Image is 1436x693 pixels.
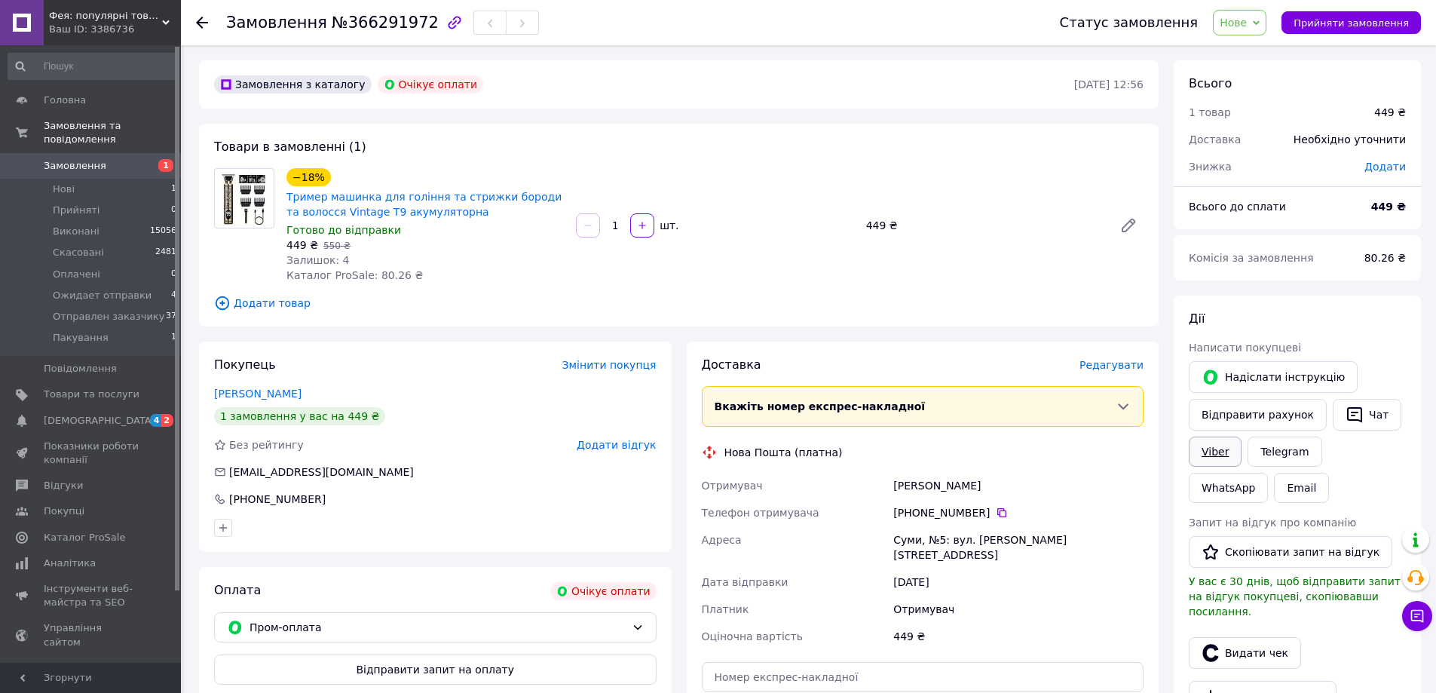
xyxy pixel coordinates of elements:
[1189,76,1232,90] span: Всього
[229,466,414,478] span: [EMAIL_ADDRESS][DOMAIN_NAME]
[8,53,178,80] input: Пошук
[49,9,162,23] span: Фея: популярні товари в інтернеті
[550,582,657,600] div: Очікує оплати
[890,526,1147,569] div: Суми, №5: вул. [PERSON_NAME][STREET_ADDRESS]
[1189,311,1205,326] span: Дії
[214,295,1144,311] span: Додати товар
[1060,15,1199,30] div: Статус замовлення
[702,576,788,588] span: Дата відправки
[53,310,164,324] span: Отправлен заказчику
[702,662,1144,692] input: Номер експрес-накладної
[1189,133,1241,146] span: Доставка
[286,254,350,266] span: Залишок: 4
[715,400,926,412] span: Вкажіть номер експрес-накладної
[702,357,761,372] span: Доставка
[171,204,176,217] span: 0
[53,246,104,259] span: Скасовані
[702,507,819,519] span: Телефон отримувача
[332,14,439,32] span: №366291972
[890,472,1147,499] div: [PERSON_NAME]
[286,224,401,236] span: Готово до відправки
[286,239,318,251] span: 449 ₴
[1113,210,1144,241] a: Редагувати
[890,623,1147,650] div: 449 ₴
[228,492,327,507] div: [PHONE_NUMBER]
[1364,252,1406,264] span: 80.26 ₴
[53,204,100,217] span: Прийняті
[1189,201,1286,213] span: Всього до сплати
[286,269,423,281] span: Каталог ProSale: 80.26 ₴
[577,439,656,451] span: Додати відгук
[702,480,763,492] span: Отримувач
[214,357,276,372] span: Покупець
[1189,252,1314,264] span: Комісія за замовлення
[1189,106,1231,118] span: 1 товар
[860,215,1107,236] div: 449 ₴
[1294,17,1409,29] span: Прийняти замовлення
[890,569,1147,596] div: [DATE]
[323,241,351,251] span: 550 ₴
[286,191,562,218] a: Тример машинка для гоління та стрижки бороди та волосся Vintage T9 акумуляторна
[44,414,155,428] span: [DEMOGRAPHIC_DATA]
[562,359,657,371] span: Змінити покупця
[44,479,83,492] span: Відгуки
[44,94,86,107] span: Головна
[214,140,366,154] span: Товари в замовленні (1)
[702,603,749,615] span: Платник
[1248,437,1321,467] a: Telegram
[1371,201,1406,213] b: 449 ₴
[1333,399,1401,431] button: Чат
[702,630,803,642] span: Оціночна вартість
[150,414,162,427] span: 4
[150,225,176,238] span: 15056
[171,289,176,302] span: 4
[1284,123,1415,156] div: Необхідно уточнити
[222,169,268,228] img: Тример машинка для гоління та стрижки бороди та волосся Vintage T9 акумуляторна
[53,289,152,302] span: Ожидает отправки
[53,268,100,281] span: Оплачені
[196,15,208,30] div: Повернутися назад
[1189,517,1356,529] span: Запит на відгук про компанію
[166,310,176,324] span: 37
[44,388,139,401] span: Товари та послуги
[721,445,847,460] div: Нова Пошта (платна)
[44,531,125,544] span: Каталог ProSale
[890,596,1147,623] div: Отримувач
[158,159,173,172] span: 1
[53,331,109,345] span: Пакування
[44,504,84,518] span: Покупці
[1220,17,1247,29] span: Нове
[171,182,176,196] span: 1
[1189,361,1358,393] button: Надіслати інструкцію
[1189,399,1327,431] button: Відправити рахунок
[171,268,176,281] span: 0
[44,582,139,609] span: Інструменти веб-майстра та SEO
[155,246,176,259] span: 2481
[250,619,626,636] span: Пром-оплата
[161,414,173,427] span: 2
[1374,105,1406,120] div: 449 ₴
[1189,437,1242,467] a: Viber
[1189,536,1392,568] button: Скопіювати запит на відгук
[44,362,117,376] span: Повідомлення
[226,14,327,32] span: Замовлення
[214,655,657,685] button: Відправити запит на оплату
[1274,473,1329,503] button: Email
[44,440,139,467] span: Показники роботи компанії
[1079,359,1144,371] span: Редагувати
[893,505,1144,520] div: [PHONE_NUMBER]
[286,168,331,186] div: −18%
[44,119,181,146] span: Замовлення та повідомлення
[702,534,742,546] span: Адреса
[378,75,484,94] div: Очікує оплати
[1189,161,1232,173] span: Знижка
[44,661,139,688] span: Гаманець компанії
[214,407,385,425] div: 1 замовлення у вас на 449 ₴
[44,159,106,173] span: Замовлення
[229,439,304,451] span: Без рейтингу
[171,331,176,345] span: 1
[44,621,139,649] span: Управління сайтом
[53,225,100,238] span: Виконані
[656,218,680,233] div: шт.
[1189,575,1401,618] span: У вас є 30 днів, щоб відправити запит на відгук покупцеві, скопіювавши посилання.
